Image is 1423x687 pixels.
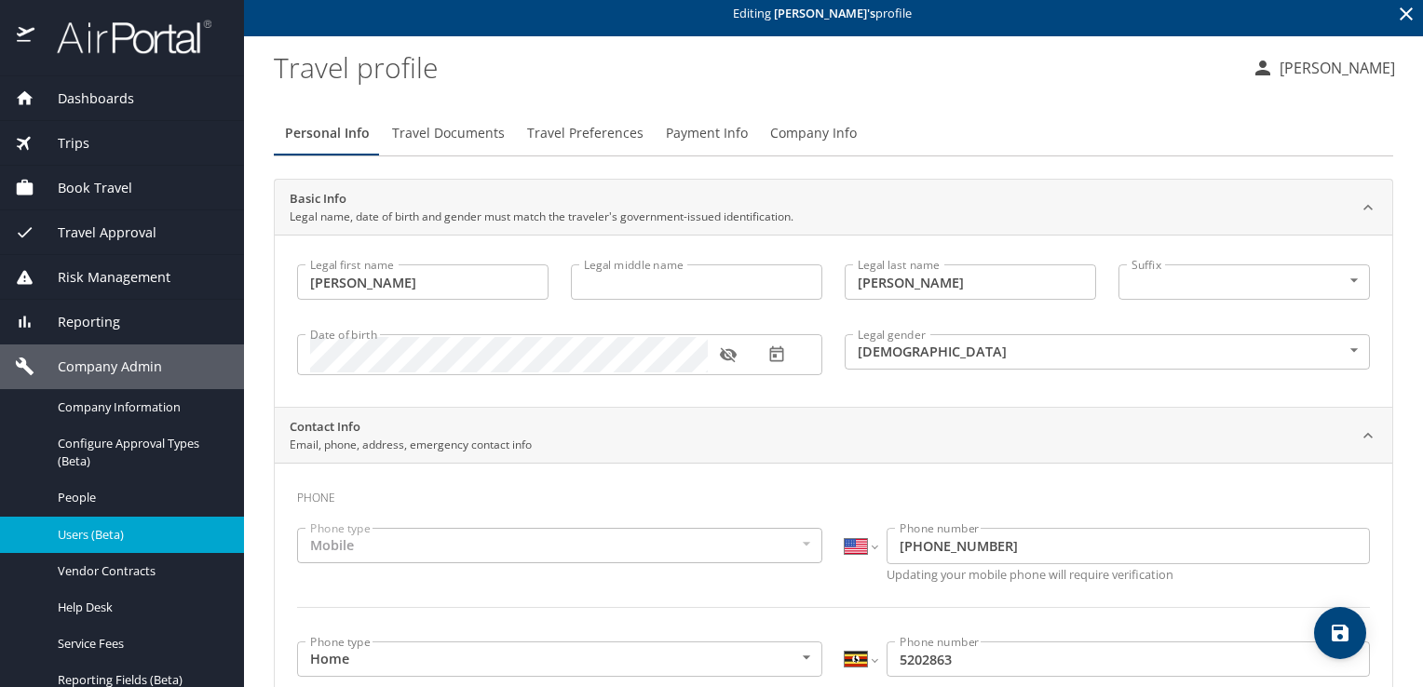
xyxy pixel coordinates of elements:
div: ​ [1118,264,1370,300]
strong: [PERSON_NAME] 's [774,5,875,21]
img: icon-airportal.png [17,19,36,55]
span: Service Fees [58,635,222,653]
p: Editing profile [250,7,1417,20]
span: Configure Approval Types (Beta) [58,435,222,470]
h3: Phone [297,478,1370,509]
div: Home [297,641,822,677]
span: Trips [34,133,89,154]
span: Payment Info [666,122,748,145]
button: save [1314,607,1366,659]
span: Company Info [770,122,857,145]
span: Travel Preferences [527,122,644,145]
h2: Basic Info [290,190,793,209]
div: Basic InfoLegal name, date of birth and gender must match the traveler's government-issued identi... [275,235,1392,407]
p: Updating your mobile phone will require verification [887,569,1370,581]
span: People [58,489,222,506]
span: Company Admin [34,357,162,377]
h1: Travel profile [274,38,1237,96]
p: Email, phone, address, emergency contact info [290,437,532,453]
div: Profile [274,111,1393,155]
span: Vendor Contracts [58,562,222,580]
p: Legal name, date of birth and gender must match the traveler's government-issued identification. [290,209,793,225]
span: Travel Approval [34,222,156,243]
p: [PERSON_NAME] [1274,57,1395,79]
span: Personal Info [285,122,370,145]
img: airportal-logo.png [36,19,211,55]
span: Dashboards [34,88,134,109]
span: Users (Beta) [58,526,222,544]
button: [PERSON_NAME] [1244,51,1403,85]
div: Contact InfoEmail, phone, address, emergency contact info [275,408,1392,464]
span: Book Travel [34,178,132,198]
div: [DEMOGRAPHIC_DATA] [845,334,1370,370]
span: Company Information [58,398,222,416]
span: Help Desk [58,599,222,616]
h2: Contact Info [290,418,532,437]
span: Risk Management [34,267,170,288]
div: Basic InfoLegal name, date of birth and gender must match the traveler's government-issued identi... [275,180,1392,236]
div: Mobile [297,528,822,563]
span: Reporting [34,312,120,332]
span: Travel Documents [392,122,505,145]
